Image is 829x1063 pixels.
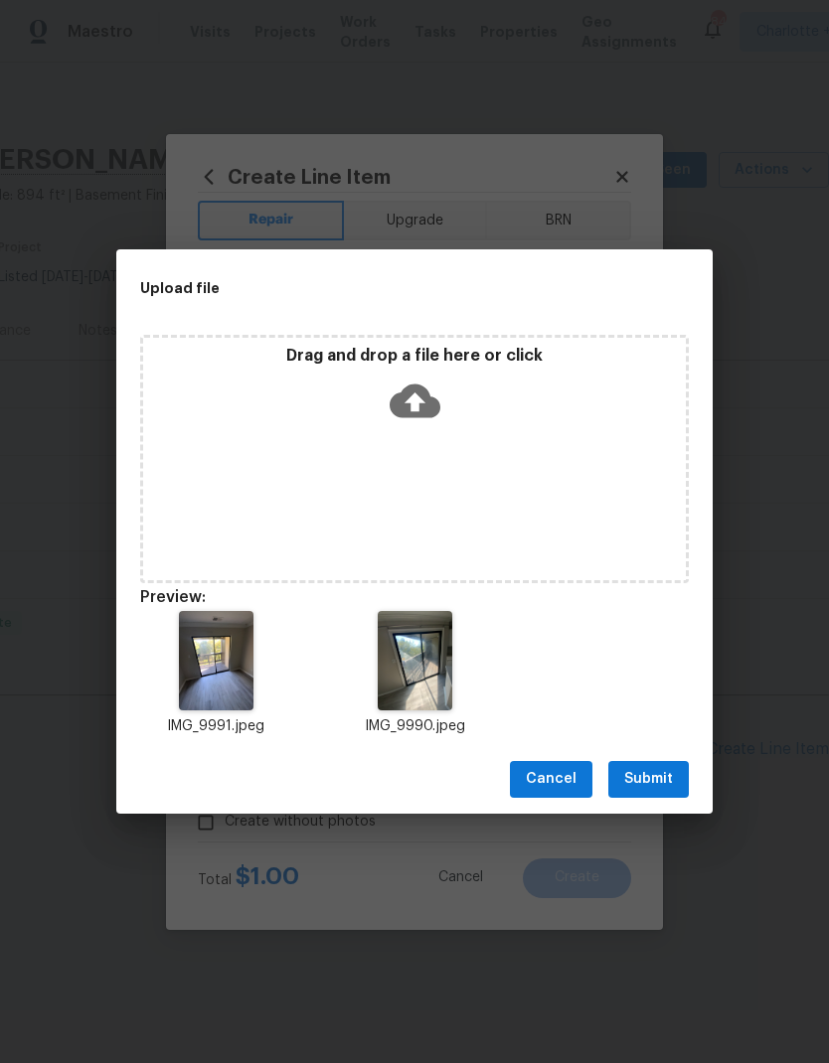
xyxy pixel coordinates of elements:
p: IMG_9990.jpeg [339,716,490,737]
button: Cancel [510,761,592,798]
span: Submit [624,767,673,792]
span: Cancel [526,767,577,792]
img: Z [179,611,253,710]
p: IMG_9991.jpeg [140,716,291,737]
h2: Upload file [140,277,599,299]
img: Z [378,611,452,710]
p: Drag and drop a file here or click [143,346,686,367]
button: Submit [608,761,689,798]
